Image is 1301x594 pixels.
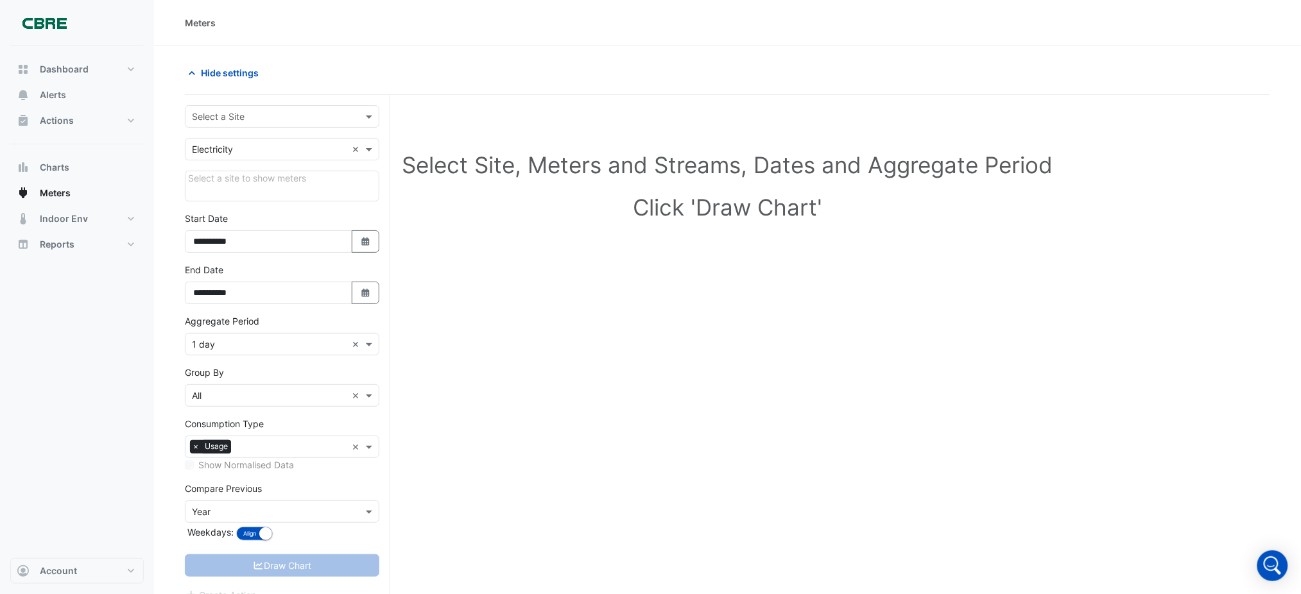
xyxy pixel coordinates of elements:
label: Group By [185,366,224,379]
label: Start Date [185,212,228,225]
span: Clear [352,142,363,156]
app-icon: Meters [17,187,30,199]
button: Actions [10,108,144,133]
span: Reports [40,238,74,251]
label: Aggregate Period [185,314,259,328]
div: Open Intercom Messenger [1257,550,1288,581]
span: Account [40,564,77,577]
span: Clear [352,389,363,402]
h1: Click 'Draw Chart' [205,194,1250,221]
span: Actions [40,114,74,127]
fa-icon: Select Date [360,287,372,298]
span: Usage [202,440,231,453]
button: Reports [10,232,144,257]
label: Show Normalised Data [198,458,294,471]
span: Meters [40,187,71,199]
app-icon: Reports [17,238,30,251]
app-icon: Alerts [17,89,30,101]
app-icon: Indoor Env [17,212,30,225]
span: Indoor Env [40,212,88,225]
div: Click Update or Cancel in Details panel [185,171,379,201]
span: Alerts [40,89,66,101]
button: Indoor Env [10,206,144,232]
span: Clear [352,337,363,351]
label: Consumption Type [185,417,264,430]
fa-icon: Select Date [360,236,372,247]
button: Account [10,558,144,584]
label: Weekdays: [185,525,234,539]
label: Compare Previous [185,482,262,495]
span: Dashboard [40,63,89,76]
button: Meters [10,180,144,206]
div: Select meters or streams to enable normalisation [185,458,379,471]
span: Hide settings [201,66,259,80]
h1: Select Site, Meters and Streams, Dates and Aggregate Period [205,151,1250,178]
app-icon: Dashboard [17,63,30,76]
button: Hide settings [185,62,267,84]
button: Alerts [10,82,144,108]
button: Charts [10,155,144,180]
label: End Date [185,263,223,276]
app-icon: Actions [17,114,30,127]
span: Charts [40,161,69,174]
div: Meters [185,16,216,30]
span: Clear [352,440,363,454]
span: × [190,440,202,453]
button: Dashboard [10,56,144,82]
app-icon: Charts [17,161,30,174]
img: Company Logo [15,10,73,36]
